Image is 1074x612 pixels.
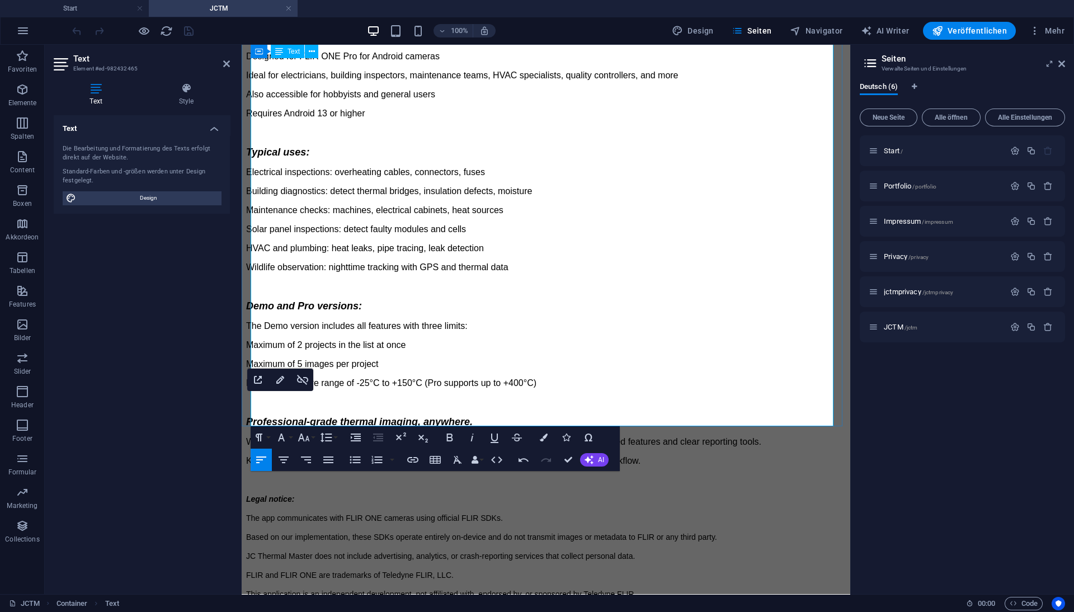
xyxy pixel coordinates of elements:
h6: Session-Zeit [966,597,996,610]
span: Alle öffnen [927,114,976,121]
button: Icons [555,426,577,449]
span: Klick zum Auswählen. Doppelklick zum Bearbeiten [105,597,119,610]
span: Code [1010,597,1038,610]
div: Einstellungen [1010,146,1020,156]
button: Special Characters [578,426,599,449]
div: Entfernen [1043,252,1053,261]
button: Decrease Indent [368,426,389,449]
h4: Style [143,83,230,106]
span: Whether you’re a technician, inspector, or simply curious, JC Thermal Master delivers advanced fe... [4,392,520,402]
h6: 100% [450,24,468,37]
button: 100% [434,24,473,37]
h4: Text [54,115,230,135]
button: Design [667,22,718,40]
button: Insert Table [425,449,446,471]
span: Klick, um Seite zu öffnen [884,288,953,296]
div: Duplizieren [1026,216,1036,226]
span: /portfolio [912,183,936,190]
button: Clear Formatting [447,449,468,471]
div: Duplizieren [1026,181,1036,191]
p: Boxen [13,199,32,208]
span: Based on our implementation, these SDKs operate entirely on-device and do not transmit images or ... [4,488,475,497]
div: Einstellungen [1010,287,1020,296]
span: The Demo version includes all features with three limits: [4,276,226,286]
button: Subscript [412,426,434,449]
span: Seiten [732,25,772,36]
span: Klick, um Seite zu öffnen [884,147,903,155]
h4: Text [54,83,143,106]
p: Akkordeon [6,233,39,242]
button: Code [1005,597,1043,610]
i: Seite neu laden [160,25,173,37]
p: Slider [14,367,31,376]
button: Design [63,191,221,205]
span: Keep your projects secure, view them anywhere, and take control of your thermal imaging workflow. [4,411,399,421]
div: JCTM/jctm [880,323,1005,331]
span: : [986,599,987,608]
div: Entfernen [1043,181,1053,191]
button: Veröffentlichen [923,22,1016,40]
button: Line Height [318,426,339,449]
span: Electrical inspections: overheating cables, connectors, fuses [4,123,243,132]
span: Veröffentlichen [932,25,1007,36]
h2: Text [73,54,230,64]
button: Redo (Ctrl+Shift+Z) [535,449,557,471]
button: Ordered List [366,449,388,471]
span: AI [598,456,604,463]
span: Building diagnostics: detect thermal bridges, insulation defects, moisture [4,142,290,151]
span: Also accessible for hobbyists and general users [4,45,194,54]
span: Solar panel inspections: detect faulty modules and cells [4,180,224,189]
span: 00 00 [978,597,995,610]
button: Neue Seite [860,109,917,126]
span: Ideal for electricians, building inspectors, maintenance teams, HVAC specialists, quality control... [4,26,437,35]
p: Header [11,401,34,409]
div: Einstellungen [1010,181,1020,191]
div: Standard-Farben und -größen werden unter Design festgelegt. [63,167,221,186]
span: /privacy [908,254,929,260]
button: Unlink [292,369,313,391]
div: Einstellungen [1010,216,1020,226]
div: Impressum/impressum [880,218,1005,225]
button: HTML [486,449,507,471]
p: Footer [12,434,32,443]
div: Entfernen [1043,287,1053,296]
button: Bold (Ctrl+B) [439,426,460,449]
button: Usercentrics [1052,597,1065,610]
button: Alle öffnen [922,109,981,126]
span: Mehr [1029,25,1064,36]
span: Alle Einstellungen [990,114,1060,121]
span: Wildlife observation: nighttime tracking with GPS and thermal data [4,218,267,227]
button: Confirm (Ctrl+⏎) [558,449,579,471]
p: Content [10,166,35,175]
p: Elemente [8,98,37,107]
div: Entfernen [1043,322,1053,332]
span: Designed for FLIR ONE Pro for Android cameras [4,7,198,16]
div: Design (Strg+Alt+Y) [667,22,718,40]
p: Features [9,300,36,309]
span: /impressum [922,219,953,225]
h2: Seiten [882,54,1065,64]
button: AI [580,453,609,467]
h3: Verwalte Seiten und Einstellungen [882,64,1043,74]
button: Colors [533,426,554,449]
span: Klick, um Seite zu öffnen [884,323,917,331]
button: AI Writer [856,22,914,40]
button: Unordered List [345,449,366,471]
span: Neue Seite [865,114,912,121]
div: Portfolio/portfolio [880,182,1005,190]
h3: Element #ed-982432465 [73,64,208,74]
p: Marketing [7,501,37,510]
span: Navigator [790,25,843,36]
div: Privacy/privacy [880,253,1005,260]
button: Open Link [247,369,268,391]
a: Klick, um Auswahl aufzuheben. Doppelklick öffnet Seitenverwaltung [9,597,40,610]
button: Font Size [295,426,317,449]
button: Underline (Ctrl+U) [484,426,505,449]
button: Ordered List [388,449,397,471]
button: Edit Link [270,369,291,391]
span: Maximum of 5 images per project [4,314,137,324]
button: Font Family [273,426,294,449]
button: Align Center [273,449,294,471]
span: Design [672,25,714,36]
div: Einstellungen [1010,322,1020,332]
